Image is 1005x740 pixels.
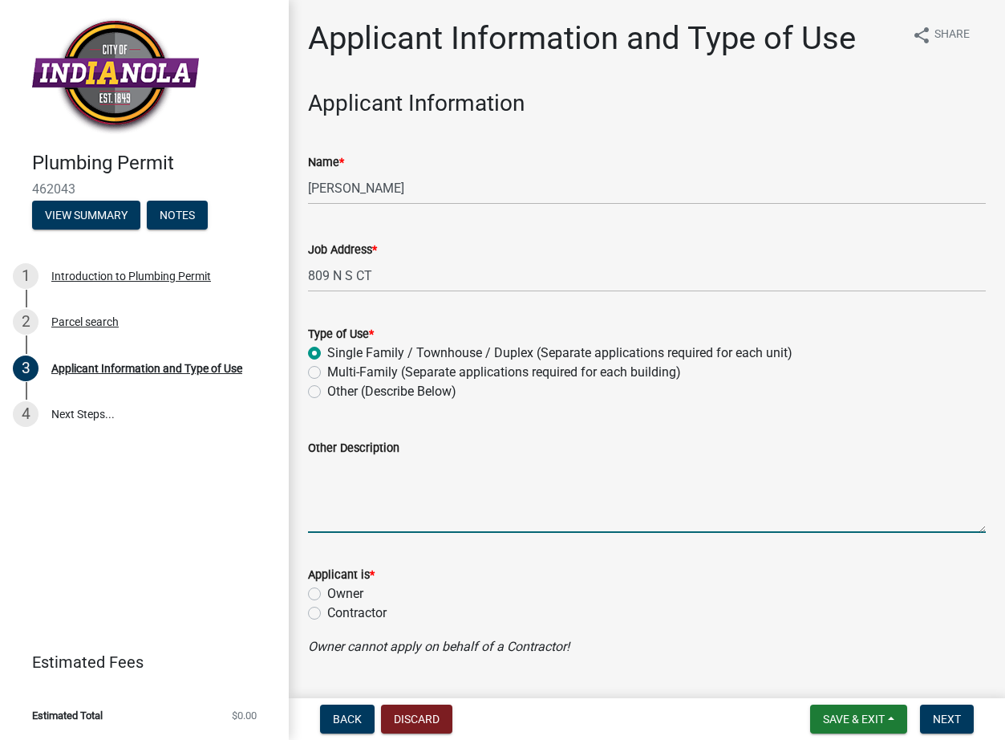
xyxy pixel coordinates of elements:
label: Applicant is [308,570,375,581]
label: Job Address [308,245,377,256]
h1: Applicant Information and Type of Use [308,19,856,58]
div: 2 [13,309,38,335]
label: Multi-Family (Separate applications required for each building) [327,363,681,382]
i: share [912,26,931,45]
span: $0.00 [232,710,257,721]
label: Single Family / Townhouse / Duplex (Separate applications required for each unit) [327,344,792,363]
button: Notes [147,201,208,230]
span: Share [934,26,970,45]
i: Owner cannot apply on behalf of a Contractor! [308,639,569,654]
div: Introduction to Plumbing Permit [51,270,211,282]
button: Next [920,705,974,734]
div: Parcel search [51,316,119,327]
span: Next [933,713,961,726]
button: Back [320,705,375,734]
div: 3 [13,356,38,381]
label: Other (Describe Below) [327,382,456,401]
wm-modal-confirm: Summary [32,209,140,222]
label: Contractor [327,604,387,623]
span: Back [333,713,362,726]
h4: Plumbing Permit [32,152,276,175]
span: 462043 [32,181,257,197]
div: 1 [13,263,38,289]
label: Name [308,157,344,169]
button: View Summary [32,201,140,230]
label: Type of Use [308,329,374,340]
a: Estimated Fees [13,646,263,678]
button: Save & Exit [810,705,907,734]
wm-modal-confirm: Notes [147,209,208,222]
img: City of Indianola, Iowa [32,17,199,135]
div: Applicant Information and Type of Use [51,363,242,374]
h3: Applicant Information [308,90,986,117]
span: Estimated Total [32,710,103,721]
button: shareShare [899,19,983,51]
label: Owner [327,584,363,604]
span: Save & Exit [823,713,885,726]
div: 4 [13,401,38,427]
button: Discard [381,705,452,734]
label: Other Description [308,443,399,454]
